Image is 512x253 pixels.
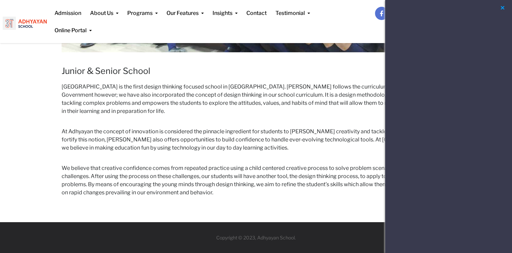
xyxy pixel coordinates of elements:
[216,235,296,240] a: Copyright © 2023, Adhyayan School.
[62,164,444,197] h6: We believe that creative confidence comes from repeated practice using a child centered creative ...
[62,64,451,78] h4: Junior & Senior School
[54,17,92,35] a: Online Portal
[62,128,444,152] h6: At Adhyayan the concept of innovation is considered the pinnacle ingredient for students to [PERS...
[62,83,444,115] h6: [GEOGRAPHIC_DATA] is the first design thinking focused school in [GEOGRAPHIC_DATA]. [PERSON_NAME]...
